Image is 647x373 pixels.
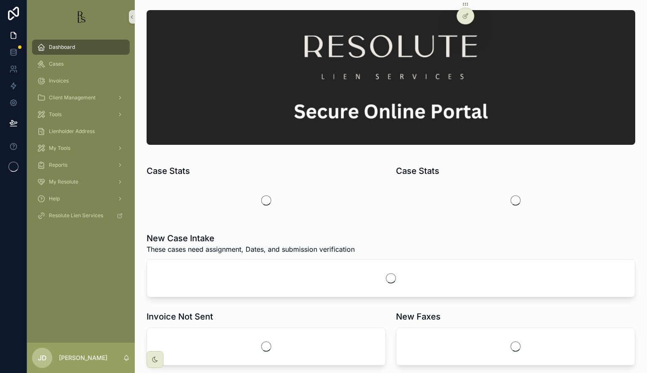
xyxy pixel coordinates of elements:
[32,107,130,122] a: Tools
[32,90,130,105] a: Client Management
[38,353,47,363] span: JD
[49,195,60,202] span: Help
[74,10,88,24] img: App logo
[49,128,95,135] span: Lienholder Address
[27,34,135,234] div: scrollable content
[49,94,96,101] span: Client Management
[147,232,355,244] h1: New Case Intake
[147,311,213,322] h1: Invoice Not Sent
[49,44,75,51] span: Dashboard
[32,56,130,72] a: Cases
[396,311,441,322] h1: New Faxes
[32,73,130,88] a: Invoices
[32,141,130,156] a: My Tools
[32,124,130,139] a: Lienholder Address
[49,111,61,118] span: Tools
[32,157,130,173] a: Reports
[49,179,78,185] span: My Resolute
[32,208,130,223] a: Resolute Lien Services
[32,40,130,55] a: Dashboard
[49,61,64,67] span: Cases
[32,191,130,206] a: Help
[147,244,355,254] span: These cases need assignment, Dates, and submission verification
[49,145,70,152] span: My Tools
[49,162,67,168] span: Reports
[396,165,439,177] h1: Case Stats
[49,77,69,84] span: Invoices
[49,212,103,219] span: Resolute Lien Services
[147,165,190,177] h1: Case Stats
[59,354,107,362] p: [PERSON_NAME]
[32,174,130,189] a: My Resolute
